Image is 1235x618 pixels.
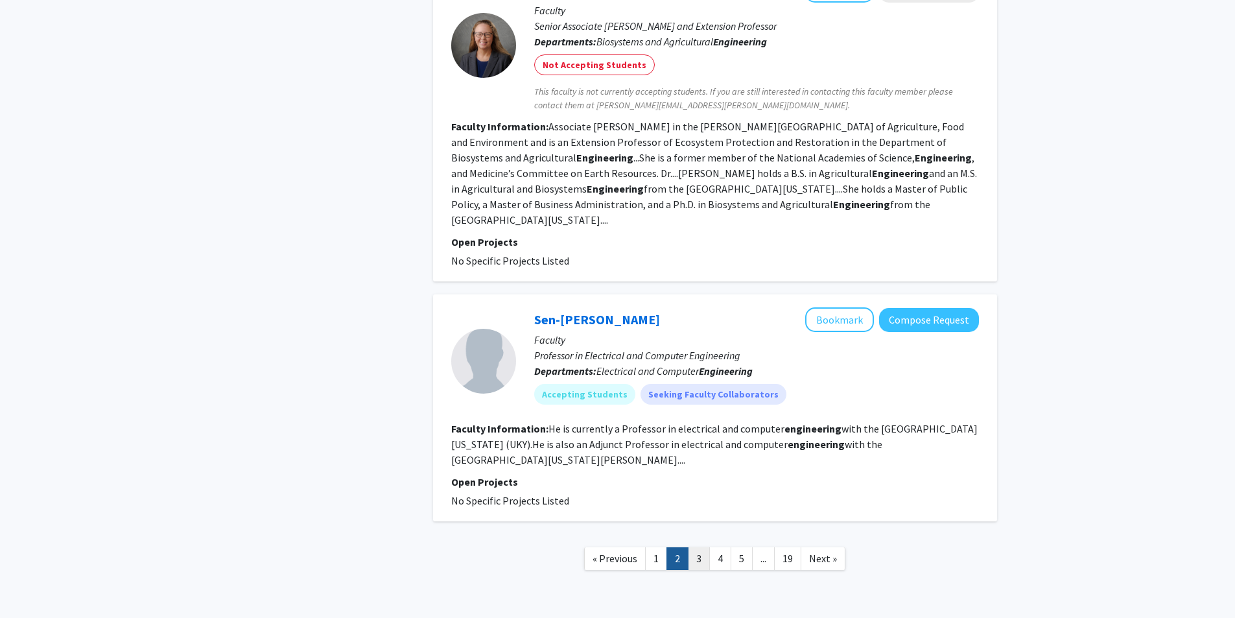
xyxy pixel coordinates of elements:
p: Faculty [534,3,979,18]
a: Next [801,547,845,570]
a: 2 [666,547,688,570]
a: 4 [709,547,731,570]
b: Engineering [699,364,753,377]
a: 1 [645,547,667,570]
a: 3 [688,547,710,570]
b: Engineering [872,167,929,180]
span: No Specific Projects Listed [451,254,569,267]
span: No Specific Projects Listed [451,494,569,507]
button: Add Sen-Ching Cheung to Bookmarks [805,307,874,332]
p: Senior Associate [PERSON_NAME] and Extension Professor [534,18,979,34]
button: Compose Request to Sen-Ching Cheung [879,308,979,332]
b: Engineering [915,151,972,164]
span: Next » [809,552,837,565]
b: Engineering [713,35,767,48]
b: engineering [788,438,845,451]
b: engineering [784,422,841,435]
mat-chip: Not Accepting Students [534,54,655,75]
a: Sen-[PERSON_NAME] [534,311,660,327]
b: Engineering [833,198,890,211]
span: ... [760,552,766,565]
span: This faculty is not currently accepting students. If you are still interested in contacting this ... [534,85,979,112]
iframe: Chat [10,560,55,608]
span: Biosystems and Agricultural [596,35,767,48]
mat-chip: Seeking Faculty Collaborators [641,384,786,405]
p: Open Projects [451,474,979,490]
b: Engineering [587,182,644,195]
b: Engineering [576,151,633,164]
a: 19 [774,547,801,570]
p: Open Projects [451,234,979,250]
fg-read-more: Associate [PERSON_NAME] in the [PERSON_NAME][GEOGRAPHIC_DATA] of Agriculture, Food and Environmen... [451,120,977,226]
fg-read-more: He is currently a Professor in electrical and computer with the [GEOGRAPHIC_DATA][US_STATE] (UKY)... [451,422,978,466]
b: Departments: [534,35,596,48]
b: Departments: [534,364,596,377]
mat-chip: Accepting Students [534,384,635,405]
a: Previous [584,547,646,570]
b: Faculty Information: [451,422,548,435]
a: 5 [731,547,753,570]
p: Faculty [534,332,979,348]
span: « Previous [593,552,637,565]
span: Electrical and Computer [596,364,753,377]
p: Professor in Electrical and Computer Engineering [534,348,979,363]
b: Faculty Information: [451,120,548,133]
nav: Page navigation [433,534,997,587]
